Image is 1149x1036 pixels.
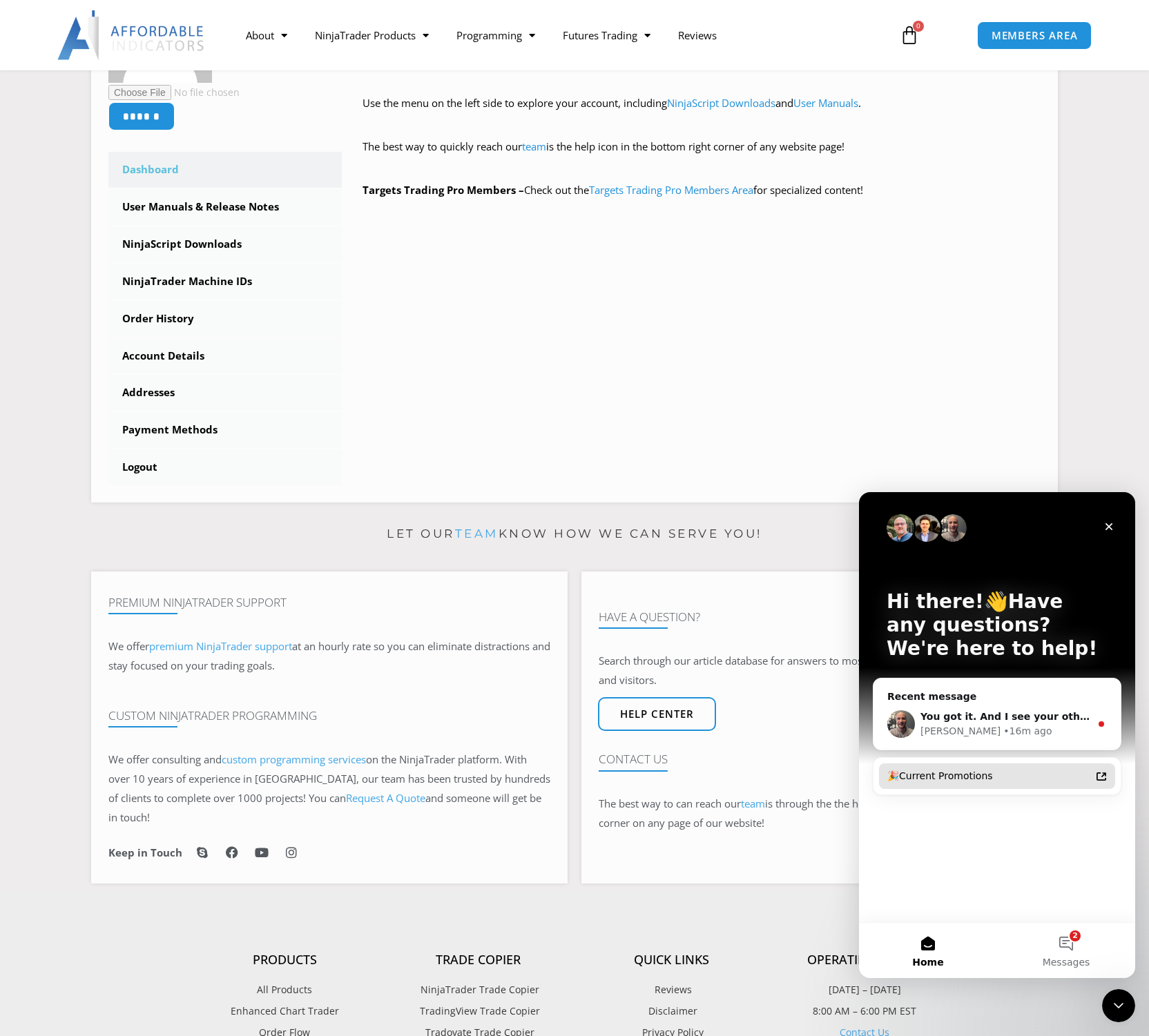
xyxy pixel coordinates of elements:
a: About [232,19,301,51]
button: Messages [138,431,276,486]
span: We offer consulting and [108,752,366,766]
a: Request A Quote [346,791,425,805]
a: TradingView Trade Copier [381,1002,574,1020]
a: Disclaimer [574,1002,768,1020]
a: Order History [108,301,342,337]
span: MEMBERS AREA [992,30,1078,41]
h4: Custom NinjaTrader Programming [108,709,550,723]
a: Programming [443,19,549,51]
h4: Operating Hours [768,952,961,968]
span: TradingView Trade Copier [416,1002,540,1020]
a: team [455,527,499,540]
div: • 16m ago [144,232,193,246]
a: Account Details [108,338,342,374]
p: [DATE] – [DATE] [768,981,961,999]
span: We offer [108,639,149,653]
h4: Contact Us [599,752,1041,766]
p: The best way to quickly reach our is the help icon in the bottom right corner of any website page! [363,137,1041,176]
a: Logout [108,449,342,485]
span: NinjaTrader Trade Copier [417,981,539,999]
a: All Products [188,981,381,999]
h4: Premium NinjaTrader Support [108,596,550,609]
nav: Account pages [108,152,342,485]
a: NinjaTrader Trade Copier [381,981,574,999]
a: 🎉Current Promotions [20,271,256,297]
a: custom programming services [222,752,366,766]
span: Messages [184,465,231,475]
a: NinjaScript Downloads [667,96,775,110]
span: on the NinjaTrader platform. With over 10 years of experience in [GEOGRAPHIC_DATA], our team has ... [108,752,550,824]
span: at an hourly rate so you can eliminate distractions and stay focused on your trading goals. [108,639,550,672]
h4: Products [188,952,381,968]
h4: Have A Question? [599,610,1041,624]
a: Futures Trading [549,19,664,51]
p: 8:00 AM – 6:00 PM EST [768,1002,961,1020]
a: Enhanced Chart Trader [188,1002,381,1020]
a: NinjaTrader Machine IDs [108,264,342,300]
a: Reviews [664,19,731,51]
p: The best way to can reach our is through the the help icon in the lower right-hand corner on any ... [599,794,1041,833]
p: Use the menu on the left side to explore your account, including and . [363,94,1041,133]
a: Help center [598,697,716,731]
img: LogoAI | Affordable Indicators – NinjaTrader [57,10,206,60]
h4: Quick Links [574,952,768,968]
p: Check out the for specialized content! [363,181,1041,200]
a: NinjaTrader Products [301,19,443,51]
a: Dashboard [108,152,342,188]
span: Disclaimer [645,1002,697,1020]
nav: Menu [232,19,884,51]
span: Help center [620,709,694,719]
iframe: Intercom live chat [859,492,1135,978]
a: 0 [879,15,940,55]
iframe: Intercom live chat [1102,989,1135,1022]
a: Payment Methods [108,412,342,448]
p: Search through our article database for answers to most common questions from customers and visit... [599,652,1041,690]
span: Home [53,465,84,475]
h6: Keep in Touch [108,846,182,859]
a: premium NinjaTrader support [149,639,292,653]
a: team [741,796,765,810]
span: 0 [913,21,924,32]
strong: Targets Trading Pro Members – [363,183,524,197]
div: Close [238,22,262,47]
a: Addresses [108,375,342,411]
a: Reviews [574,981,768,999]
a: team [522,139,546,153]
div: 🎉Current Promotions [28,277,231,291]
div: [PERSON_NAME] [61,232,142,246]
span: You got it. And I see your other message about the cross hair. Did you still need help with that ... [61,219,607,230]
span: Reviews [651,981,692,999]
p: Let our know how we can serve you! [91,523,1058,545]
a: Targets Trading Pro Members Area [589,183,753,197]
a: MEMBERS AREA [977,21,1092,50]
a: User Manuals & Release Notes [108,189,342,225]
h4: Trade Copier [381,952,574,968]
span: All Products [257,981,312,999]
span: Enhanced Chart Trader [231,1002,339,1020]
a: User Manuals [793,96,858,110]
a: NinjaScript Downloads [108,226,342,262]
